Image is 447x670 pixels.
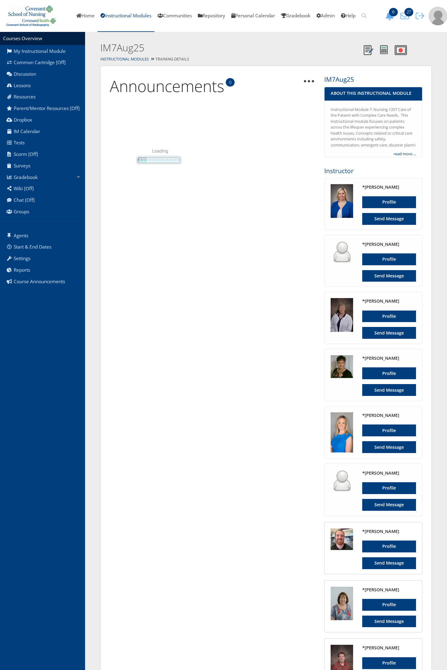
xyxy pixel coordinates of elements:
[331,241,353,264] img: user_64.png
[362,587,416,593] h4: *[PERSON_NAME]
[331,528,353,550] img: 2940_125_125.jpg
[362,367,416,379] a: Profile
[362,253,416,265] a: Profile
[362,196,416,208] a: Profile
[362,441,416,453] a: Send Message
[362,213,416,225] a: Send Message
[395,45,407,55] img: Record Video Note
[362,470,416,476] h4: *[PERSON_NAME]
[380,45,388,54] img: Calculator
[398,12,414,20] button: 27
[324,167,422,175] h3: Instructor
[85,55,447,64] div: Training Details
[362,384,416,396] a: Send Message
[362,355,416,361] h4: *[PERSON_NAME]
[398,12,414,19] a: 27
[362,482,416,494] a: Profile
[331,412,353,452] img: 10000118_125_125.jpg
[100,57,149,62] a: Instructional Modules
[100,41,360,55] h2: IM7Aug25
[362,270,416,282] a: Send Message
[3,35,42,42] a: Courses Overview
[364,45,373,55] img: Notes
[429,7,447,25] img: user-profile-default-picture.png
[362,412,416,418] h4: *[PERSON_NAME]
[362,599,416,611] a: Profile
[324,75,422,84] h3: IM7Aug25
[362,528,416,534] h4: *[PERSON_NAME]
[331,298,353,332] img: 943_125_125.jpg
[362,298,416,304] h4: *[PERSON_NAME]
[226,78,235,87] span: 0
[362,424,416,436] a: Profile
[331,355,353,378] img: 2269_125_125.jpg
[362,657,416,669] a: Profile
[362,645,416,651] h4: *[PERSON_NAME]
[383,12,398,20] button: 0
[362,311,416,322] a: Profile
[331,587,353,620] img: 528_125_125.jpg
[362,616,416,627] a: Send Message
[394,151,416,157] a: read more ...
[362,541,416,552] a: Profile
[331,90,416,96] h4: About This Instructional Module
[362,557,416,569] a: Send Message
[110,75,224,97] a: Announcements0
[362,184,416,190] h4: *[PERSON_NAME]
[331,184,353,218] img: 10000008_125_125.jpg
[404,8,413,16] span: 27
[362,327,416,339] a: Send Message
[362,241,416,247] h4: *[PERSON_NAME]
[389,8,398,16] span: 0
[110,112,207,205] img: page_loader.gif
[383,12,398,19] a: 0
[362,499,416,511] a: Send Message
[331,107,416,148] div: Instructional Module 7: Nursing 1207 Care of the Patient with Complex Care Needs. This instructio...
[331,470,353,493] img: user_64.png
